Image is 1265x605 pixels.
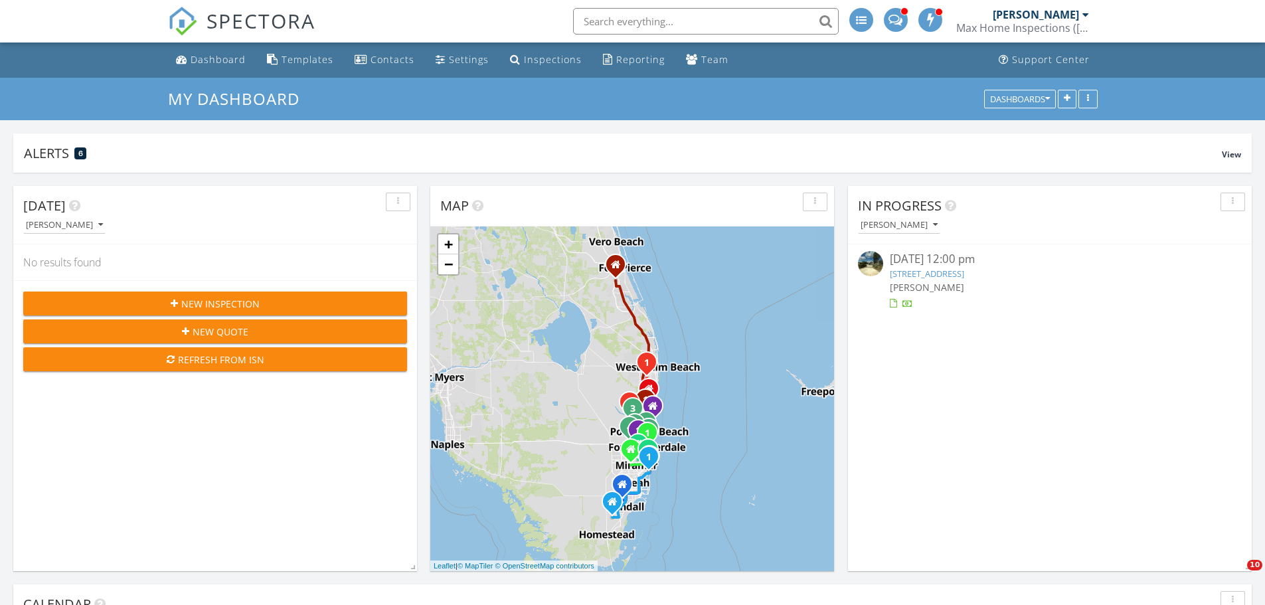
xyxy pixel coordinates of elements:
iframe: Intercom live chat [1220,560,1252,592]
a: [STREET_ADDRESS] [890,268,964,280]
div: [PERSON_NAME] [26,220,103,230]
a: [DATE] 12:00 pm [STREET_ADDRESS] [PERSON_NAME] [858,251,1242,310]
div: Alerts [24,144,1222,162]
a: Templates [262,48,339,72]
i: 1 [644,359,649,368]
a: Leaflet [434,562,456,570]
div: 651 SE 3 St, Deerfield Beach FL 33441 [653,406,661,414]
span: In Progress [858,197,942,215]
div: 9315 41st Terrace , Miami FL 33165 [622,484,630,492]
div: | [430,561,598,572]
div: [PERSON_NAME] [993,8,1079,21]
button: [PERSON_NAME] [858,216,940,234]
div: 791 Burgundy Q , Delray Beach FL 33484 [649,389,657,396]
div: 1820 SW 99th Terrace, Miramar FL 33025 [631,449,639,457]
div: Team [701,53,728,66]
span: View [1222,149,1241,160]
a: Team [681,48,734,72]
div: 5734 NW Jigsaw Lane, Port Saint Lucie FL 34986 [616,264,624,272]
i: 1 [646,453,651,462]
button: [PERSON_NAME] [23,216,106,234]
span: Map [440,197,469,215]
div: [PERSON_NAME] [861,220,938,230]
span: 6 [78,149,83,158]
div: 10004 NW 57th Pl, Coral Springs, FL 33076 [633,408,641,416]
img: The Best Home Inspection Software - Spectora [168,7,197,36]
div: No results found [13,244,417,280]
button: Dashboards [984,90,1056,108]
a: Support Center [993,48,1095,72]
button: Refresh from ISN [23,347,407,371]
div: Max Home Inspections (Tri County) [956,21,1089,35]
img: streetview [858,251,883,276]
div: [DATE] 12:00 pm [890,251,1210,268]
div: 14808 SW 179th St, Miami FL 33187 [612,501,620,509]
span: 10 [1247,560,1262,570]
div: 511 SE 5 Ave 1116, Fort Lauderdale, FL 33301 [647,432,655,440]
a: © MapTiler [458,562,493,570]
a: Contacts [349,48,420,72]
button: New Quote [23,319,407,343]
span: [DATE] [23,197,66,215]
a: SPECTORA [168,18,315,46]
div: Contacts [371,53,414,66]
i: 4 [627,423,632,432]
a: Dashboard [171,48,251,72]
a: © OpenStreetMap contributors [495,562,594,570]
div: Dashboard [191,53,246,66]
button: New Inspection [23,292,407,315]
div: 725 Sunny Pine Way A, Greenacres, FL 33415 [647,362,655,370]
i: 1 [643,396,648,405]
div: Settings [449,53,489,66]
div: Support Center [1012,53,1090,66]
i: 3 [630,404,635,414]
a: Zoom out [438,254,458,274]
a: Reporting [598,48,670,72]
span: New Quote [193,325,248,339]
div: Reporting [616,53,665,66]
i: 1 [645,429,650,438]
div: Dashboards [990,94,1050,104]
span: SPECTORA [207,7,315,35]
a: My Dashboard [168,88,311,110]
div: Templates [282,53,333,66]
input: Search everything... [573,8,839,35]
a: Inspections [505,48,587,72]
a: Zoom in [438,234,458,254]
span: [PERSON_NAME] [890,281,964,294]
span: New Inspection [181,297,260,311]
i: 1 [635,426,641,436]
div: 17720 N Bay Rd 901, Sunny Isles Beach, FL 33160 [649,456,657,464]
div: Refresh from ISN [34,353,396,367]
div: Inspections [524,53,582,66]
a: Settings [430,48,494,72]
